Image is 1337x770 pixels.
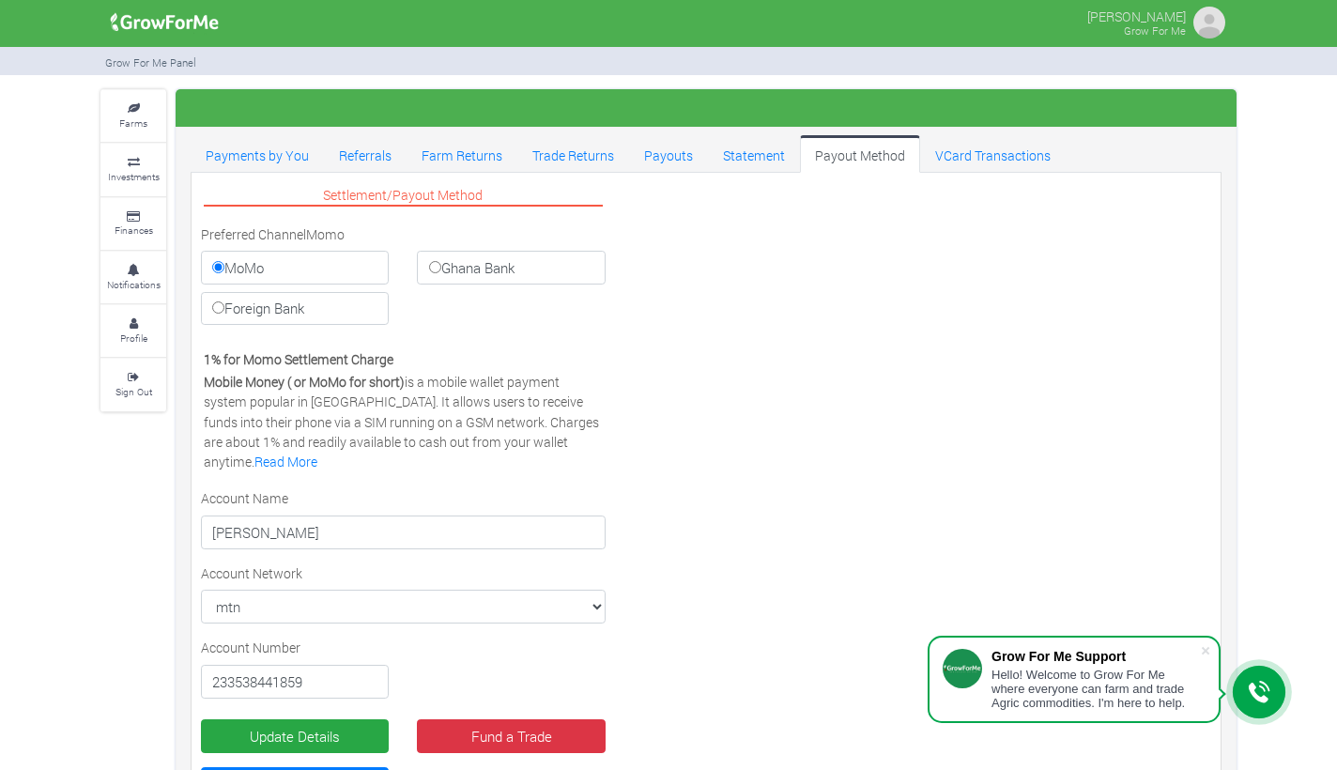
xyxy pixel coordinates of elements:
[104,4,225,41] img: growforme image
[115,223,153,237] small: Finances
[204,372,603,471] p: is a mobile wallet payment system popular in [GEOGRAPHIC_DATA]. It allows users to receive funds ...
[100,305,166,357] a: Profile
[201,563,302,583] label: Account Network
[212,261,224,273] input: MoMo
[417,719,605,753] a: Fund a Trade
[204,350,393,368] b: 1% for Momo Settlement Charge
[201,638,300,657] label: Account Number
[100,198,166,250] a: Finances
[324,135,407,173] a: Referrals
[100,90,166,142] a: Farms
[991,649,1200,664] div: Grow For Me Support
[1124,23,1186,38] small: Grow For Me
[407,135,517,173] a: Farm Returns
[100,144,166,195] a: Investments
[201,719,389,753] button: Update Details
[119,116,147,130] small: Farms
[204,185,603,207] p: Settlement/Payout Method
[1191,4,1228,41] img: growforme image
[191,135,324,173] a: Payments by You
[107,278,161,291] small: Notifications
[254,453,317,470] a: Read More
[800,135,920,173] a: Payout Method
[120,331,147,345] small: Profile
[1087,4,1186,26] p: [PERSON_NAME]
[105,55,196,69] small: Grow For Me Panel
[417,251,605,285] label: Ghana Bank
[517,135,629,173] a: Trade Returns
[100,359,166,410] a: Sign Out
[201,488,288,508] label: Account Name
[115,385,152,398] small: Sign Out
[187,224,620,332] div: Momo
[108,170,160,183] small: Investments
[708,135,800,173] a: Statement
[201,292,389,326] label: Foreign Bank
[204,373,405,391] b: Mobile Money ( or MoMo for short)
[629,135,708,173] a: Payouts
[920,135,1066,173] a: VCard Transactions
[201,224,306,244] label: Preferred Channel
[201,251,389,285] label: MoMo
[429,261,441,273] input: Ghana Bank
[100,252,166,303] a: Notifications
[991,668,1200,710] div: Hello! Welcome to Grow For Me where everyone can farm and trade Agric commodities. I'm here to help.
[212,301,224,314] input: Foreign Bank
